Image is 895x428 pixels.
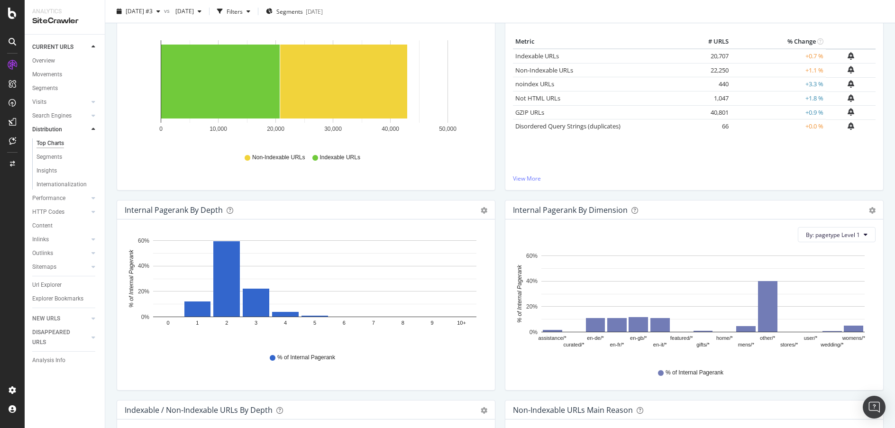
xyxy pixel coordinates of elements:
[630,336,647,341] text: en-gb/*
[32,83,58,93] div: Segments
[515,94,560,102] a: Not HTML URLs
[693,35,731,49] th: # URLS
[848,108,854,116] div: bell-plus
[37,180,87,190] div: Internationalization
[32,97,46,107] div: Visits
[848,52,854,60] div: bell-plus
[516,264,523,323] text: % of Internal Pagerank
[402,320,404,326] text: 8
[32,355,98,365] a: Analysis Info
[284,320,287,326] text: 4
[227,7,243,15] div: Filters
[32,314,89,324] a: NEW URLS
[513,250,872,360] svg: A chart.
[277,354,335,362] span: % of Internal Pagerank
[255,320,257,326] text: 3
[313,320,316,326] text: 5
[848,80,854,88] div: bell-plus
[515,108,544,117] a: GZIP URLs
[32,314,60,324] div: NEW URLS
[731,77,826,91] td: +3.3 %
[32,56,55,66] div: Overview
[587,336,604,341] text: en-de/*
[128,249,135,308] text: % of Internal Pagerank
[515,80,554,88] a: noindex URLs
[32,248,89,258] a: Outlinks
[32,280,98,290] a: Url Explorer
[126,7,153,15] span: 2025 Oct. 1st #3
[267,126,284,132] text: 20,000
[526,303,538,310] text: 20%
[324,126,342,132] text: 30,000
[32,111,89,121] a: Search Engines
[32,328,80,347] div: DISAPPEARED URLS
[213,4,254,19] button: Filters
[159,126,163,132] text: 0
[37,166,98,176] a: Insights
[32,280,62,290] div: Url Explorer
[431,320,434,326] text: 9
[804,336,818,341] text: user/*
[32,97,89,107] a: Visits
[32,42,89,52] a: CURRENT URLS
[848,66,854,73] div: bell-plus
[32,125,62,135] div: Distribution
[306,7,323,15] div: [DATE]
[780,342,798,348] text: stores/*
[32,207,64,217] div: HTTP Codes
[125,205,223,215] div: Internal Pagerank by Depth
[252,154,305,162] span: Non-Indexable URLs
[481,407,487,414] div: gear
[37,138,98,148] a: Top Charts
[262,4,327,19] button: Segments[DATE]
[564,342,585,348] text: curated/*
[731,91,826,106] td: +1.8 %
[693,77,731,91] td: 440
[848,122,854,130] div: bell-plus
[32,42,73,52] div: CURRENT URLS
[653,342,667,348] text: en-it/*
[738,342,755,348] text: mens/*
[842,336,866,341] text: womens/*
[343,320,346,326] text: 6
[138,263,149,270] text: 40%
[693,91,731,106] td: 1,047
[125,235,484,345] div: A chart.
[32,294,83,304] div: Explorer Bookmarks
[693,105,731,119] td: 40,801
[696,342,710,348] text: gifts/*
[610,342,624,348] text: en-fr/*
[32,16,97,27] div: SiteCrawler
[457,320,466,326] text: 10+
[32,235,89,245] a: Inlinks
[32,83,98,93] a: Segments
[760,336,776,341] text: other/*
[141,314,150,320] text: 0%
[693,49,731,64] td: 20,707
[32,294,98,304] a: Explorer Bookmarks
[666,369,723,377] span: % of Internal Pagerank
[731,119,826,134] td: +0.0 %
[172,4,205,19] button: [DATE]
[731,105,826,119] td: +0.9 %
[32,235,49,245] div: Inlinks
[276,7,303,15] span: Segments
[32,207,89,217] a: HTTP Codes
[372,320,375,326] text: 7
[481,207,487,214] div: gear
[32,328,89,347] a: DISAPPEARED URLS
[32,56,98,66] a: Overview
[798,227,876,242] button: By: pagetype Level 1
[32,70,62,80] div: Movements
[113,4,164,19] button: [DATE] #3
[196,320,199,326] text: 1
[32,125,89,135] a: Distribution
[125,405,273,415] div: Indexable / Non-Indexable URLs by Depth
[863,396,886,419] div: Open Intercom Messenger
[138,288,149,295] text: 20%
[693,119,731,134] td: 66
[138,237,149,244] text: 60%
[670,336,693,341] text: featured/*
[32,248,53,258] div: Outlinks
